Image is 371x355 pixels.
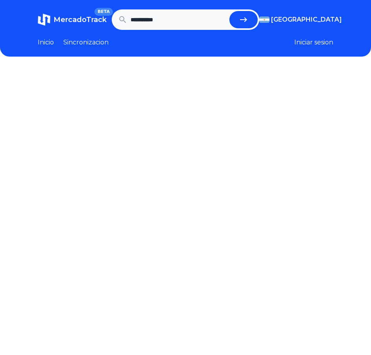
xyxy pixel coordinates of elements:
img: Argentina [259,17,269,23]
a: Inicio [38,38,54,47]
span: [GEOGRAPHIC_DATA] [271,15,342,24]
a: MercadoTrackBETA [38,13,107,26]
span: MercadoTrack [54,15,107,24]
button: Iniciar sesion [294,38,333,47]
span: BETA [94,8,113,16]
a: Sincronizacion [63,38,109,47]
button: [GEOGRAPHIC_DATA] [259,15,333,24]
img: MercadoTrack [38,13,50,26]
